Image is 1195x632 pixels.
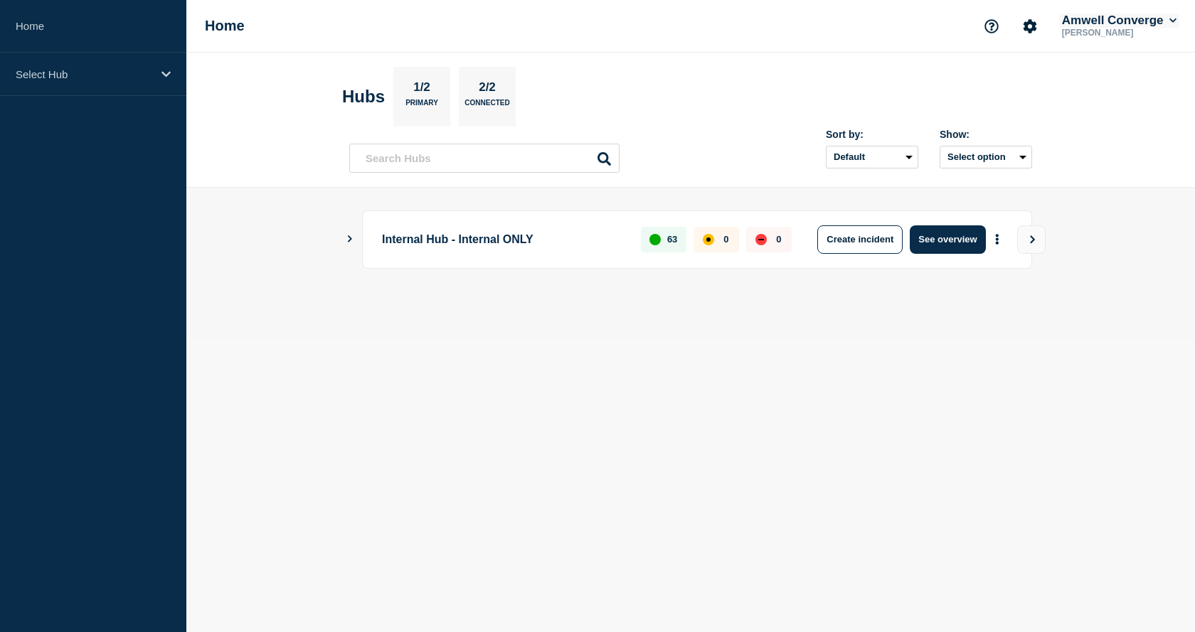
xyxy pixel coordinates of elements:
[1017,225,1046,254] button: View
[1059,28,1179,38] p: [PERSON_NAME]
[755,234,767,245] div: down
[649,234,661,245] div: up
[408,80,436,99] p: 1/2
[342,87,385,107] h2: Hubs
[826,146,918,168] select: Sort by
[940,146,1032,168] button: Select option
[703,234,714,245] div: affected
[205,18,245,34] h1: Home
[826,129,918,140] div: Sort by:
[776,234,781,245] p: 0
[977,11,1007,41] button: Support
[349,144,620,173] input: Search Hubs
[817,225,903,254] button: Create incident
[1015,11,1045,41] button: Account settings
[464,99,509,114] p: Connected
[910,225,985,254] button: See overview
[988,226,1007,252] button: More actions
[940,129,1032,140] div: Show:
[346,234,354,245] button: Show Connected Hubs
[382,225,625,254] p: Internal Hub - Internal ONLY
[723,234,728,245] p: 0
[1059,14,1179,28] button: Amwell Converge
[667,234,677,245] p: 63
[405,99,438,114] p: Primary
[16,68,152,80] p: Select Hub
[474,80,501,99] p: 2/2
